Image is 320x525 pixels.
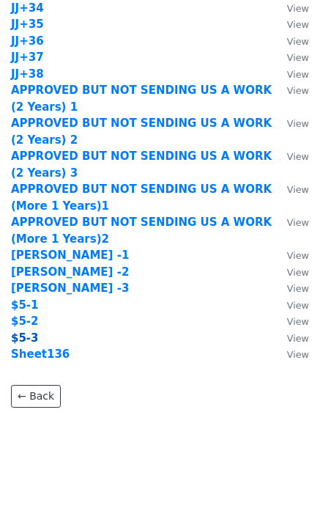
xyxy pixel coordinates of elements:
a: View [272,265,309,279]
small: View [287,316,309,327]
a: View [272,51,309,64]
a: View [272,18,309,31]
a: View [272,67,309,81]
small: View [287,36,309,47]
small: View [287,184,309,195]
a: View [272,34,309,48]
a: View [272,117,309,130]
a: View [272,1,309,15]
a: Sheet136 [11,348,70,361]
small: View [287,267,309,278]
small: View [287,300,309,311]
small: View [287,85,309,96]
a: [PERSON_NAME] -3 [11,282,129,295]
a: $5-1 [11,298,39,312]
small: View [287,151,309,162]
a: $5-2 [11,315,39,328]
a: ← Back [11,385,61,408]
a: View [272,348,309,361]
small: View [287,52,309,63]
small: View [287,217,309,228]
a: $5-3 [11,331,39,345]
a: JJ+37 [11,51,44,64]
a: JJ+35 [11,18,44,31]
a: [PERSON_NAME] -1 [11,249,129,262]
a: APPROVED BUT NOT SENDING US A WORK (2 Years) 3 [11,150,272,180]
a: View [272,183,309,196]
a: View [272,282,309,295]
small: View [287,69,309,80]
a: View [272,249,309,262]
a: APPROVED BUT NOT SENDING US A WORK (More 1 Years)1 [11,183,272,213]
small: View [287,3,309,14]
a: [PERSON_NAME] -2 [11,265,129,279]
small: View [287,333,309,344]
a: APPROVED BUT NOT SENDING US A WORK (2 Years) 1 [11,84,272,114]
a: View [272,331,309,345]
a: APPROVED BUT NOT SENDING US A WORK (More 1 Years)2 [11,216,272,246]
a: View [272,216,309,229]
a: JJ+36 [11,34,44,48]
a: View [272,298,309,312]
a: View [272,150,309,163]
a: JJ+38 [11,67,44,81]
small: View [287,283,309,294]
small: View [287,118,309,129]
a: JJ+34 [11,1,44,15]
small: View [287,19,309,30]
a: APPROVED BUT NOT SENDING US A WORK (2 Years) 2 [11,117,272,147]
small: View [287,250,309,261]
a: View [272,84,309,97]
small: View [287,349,309,360]
a: View [272,315,309,328]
